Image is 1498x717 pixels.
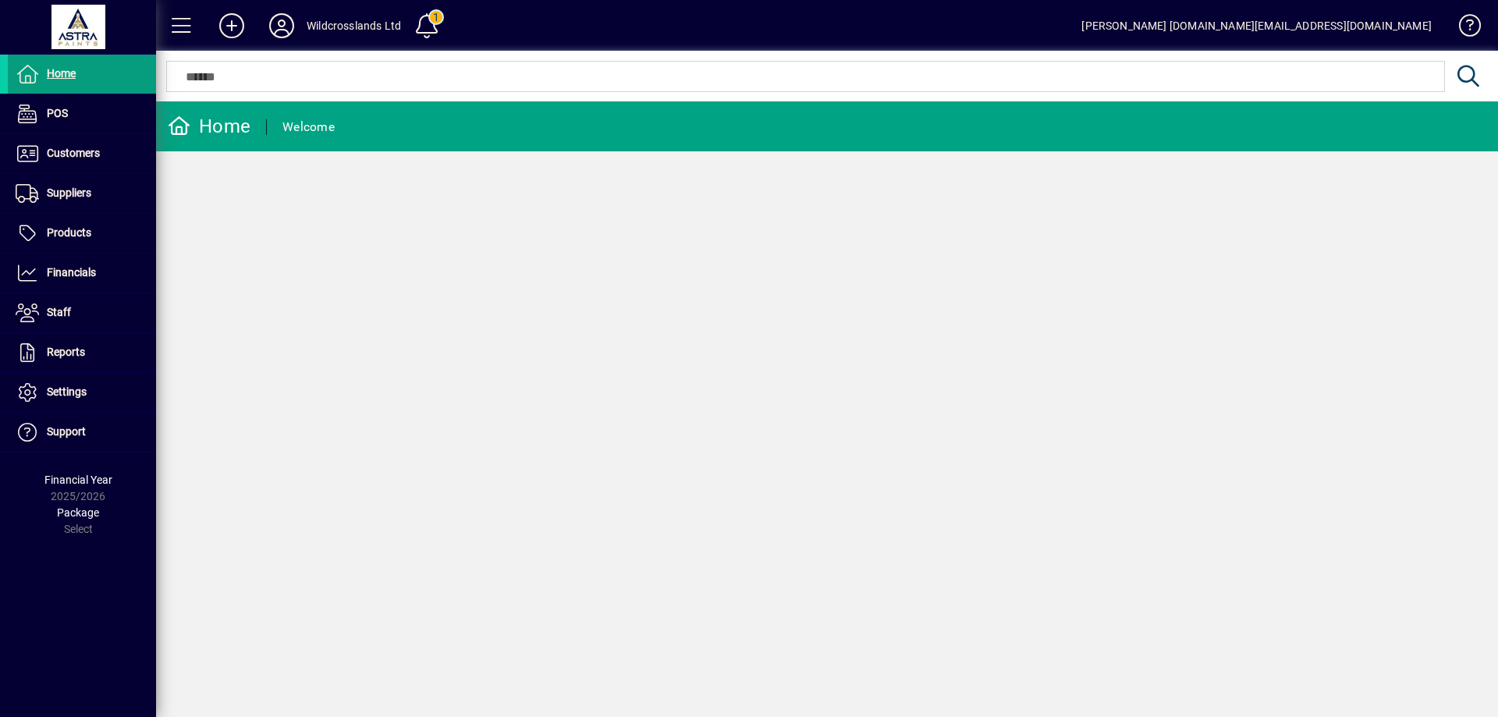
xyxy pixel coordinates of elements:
[8,373,156,412] a: Settings
[207,12,257,40] button: Add
[47,425,86,438] span: Support
[8,94,156,133] a: POS
[8,174,156,213] a: Suppliers
[8,214,156,253] a: Products
[307,13,401,38] div: Wildcrosslands Ltd
[8,333,156,372] a: Reports
[47,107,68,119] span: POS
[8,254,156,293] a: Financials
[1081,13,1432,38] div: [PERSON_NAME] [DOMAIN_NAME][EMAIL_ADDRESS][DOMAIN_NAME]
[257,12,307,40] button: Profile
[8,293,156,332] a: Staff
[1447,3,1478,54] a: Knowledge Base
[47,306,71,318] span: Staff
[282,115,335,140] div: Welcome
[47,147,100,159] span: Customers
[47,67,76,80] span: Home
[8,413,156,452] a: Support
[168,114,250,139] div: Home
[44,474,112,486] span: Financial Year
[47,186,91,199] span: Suppliers
[47,346,85,358] span: Reports
[8,134,156,173] a: Customers
[47,385,87,398] span: Settings
[47,226,91,239] span: Products
[57,506,99,519] span: Package
[47,266,96,279] span: Financials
